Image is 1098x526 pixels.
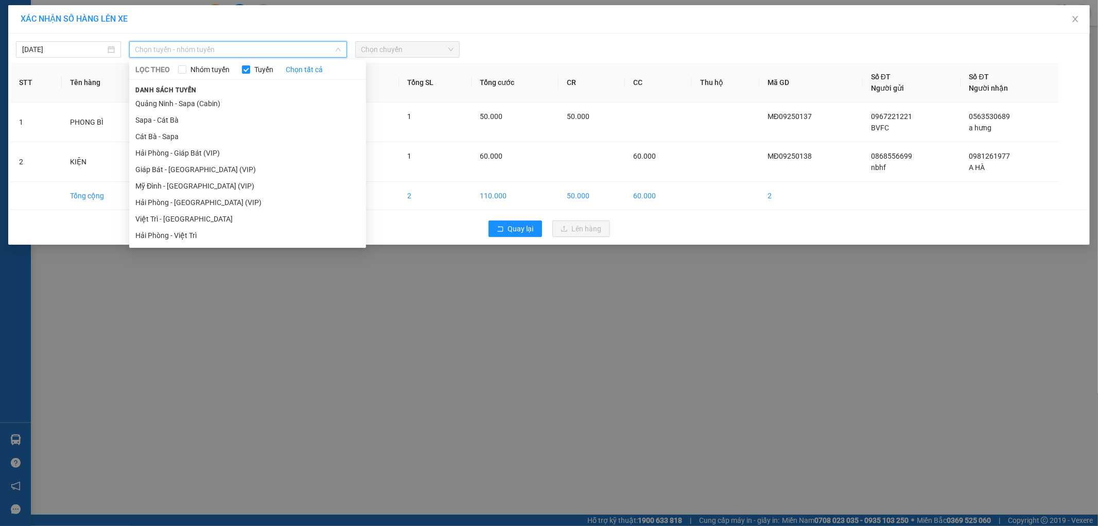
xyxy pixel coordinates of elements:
[399,63,472,103] th: Tổng SL
[1061,5,1090,34] button: Close
[969,84,1008,92] span: Người nhận
[625,63,691,103] th: CC
[11,142,62,182] td: 2
[969,152,1010,160] span: 0981261977
[567,112,589,121] span: 50.000
[129,161,366,178] li: Giáp Bát - [GEOGRAPHIC_DATA] (VIP)
[62,182,148,210] td: Tổng cộng
[489,220,542,237] button: rollbackQuay lại
[22,44,106,55] input: 12/09/2025
[399,182,472,210] td: 2
[129,211,366,227] li: Việt Trì - [GEOGRAPHIC_DATA]
[11,63,62,103] th: STT
[508,223,534,234] span: Quay lại
[552,220,610,237] button: uploadLên hàng
[871,112,912,121] span: 0967221221
[186,64,234,75] span: Nhóm tuyến
[768,152,812,160] span: MĐ09250138
[62,142,148,182] td: KIỆN
[559,182,625,210] td: 50.000
[250,64,277,75] span: Tuyến
[480,112,503,121] span: 50.000
[62,63,148,103] th: Tên hàng
[472,182,559,210] td: 110.000
[129,227,366,244] li: Hải Phòng - Việt Trì
[129,145,366,161] li: Hải Phòng - Giáp Bát (VIP)
[871,163,886,172] span: nbhf
[135,64,170,75] span: LỌC THEO
[497,225,504,233] span: rollback
[625,182,691,210] td: 60.000
[21,14,128,24] span: XÁC NHẬN SỐ HÀNG LÊN XE
[871,152,912,160] span: 0868556699
[335,46,341,53] span: down
[692,63,759,103] th: Thu hộ
[129,194,366,211] li: Hải Phòng - [GEOGRAPHIC_DATA] (VIP)
[11,103,62,142] td: 1
[969,73,989,81] span: Số ĐT
[407,152,411,160] span: 1
[559,63,625,103] th: CR
[135,42,341,57] span: Chọn tuyến - nhóm tuyến
[472,63,559,103] th: Tổng cước
[129,178,366,194] li: Mỹ Đình - [GEOGRAPHIC_DATA] (VIP)
[129,128,366,145] li: Cát Bà - Sapa
[969,163,985,172] span: A HÀ
[969,112,1010,121] span: 0563530689
[759,182,863,210] td: 2
[480,152,503,160] span: 60.000
[633,152,656,160] span: 60.000
[286,64,323,75] a: Chọn tất cả
[768,112,812,121] span: MĐ09250137
[129,112,366,128] li: Sapa - Cát Bà
[407,112,411,121] span: 1
[129,86,203,95] span: Danh sách tuyến
[62,103,148,142] td: PHONG BÌ
[871,84,904,92] span: Người gửi
[1071,15,1079,23] span: close
[361,42,454,57] span: Chọn chuyến
[871,73,891,81] span: Số ĐT
[129,95,366,112] li: Quảng Ninh - Sapa (Cabin)
[871,124,889,132] span: BVFC
[759,63,863,103] th: Mã GD
[969,124,992,132] span: a hưng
